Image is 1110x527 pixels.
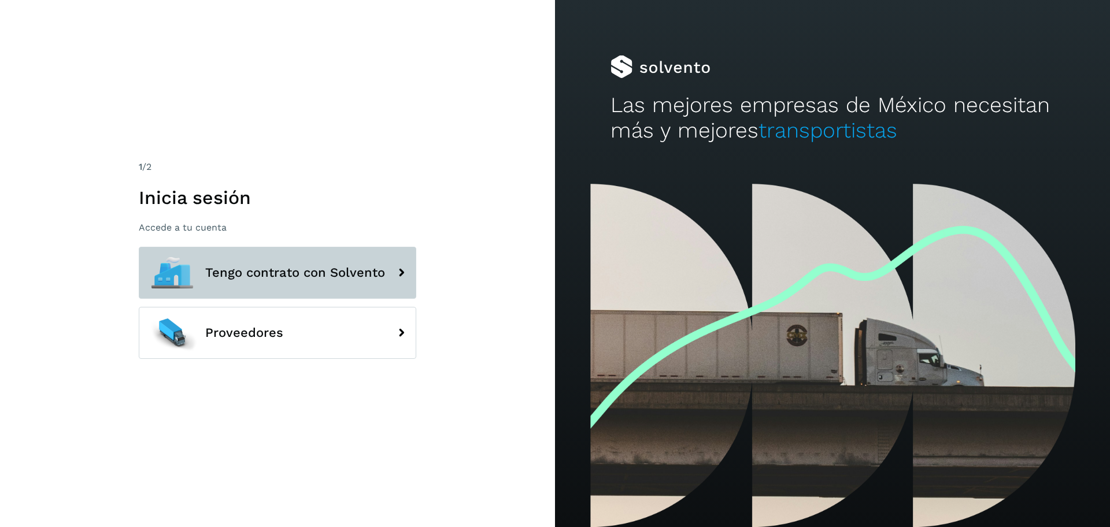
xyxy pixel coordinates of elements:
span: Proveedores [205,326,283,340]
span: transportistas [758,118,897,143]
span: 1 [139,161,142,172]
p: Accede a tu cuenta [139,222,416,233]
button: Proveedores [139,307,416,359]
h2: Las mejores empresas de México necesitan más y mejores [610,92,1054,144]
h1: Inicia sesión [139,187,416,209]
span: Tengo contrato con Solvento [205,266,385,280]
div: /2 [139,160,416,174]
button: Tengo contrato con Solvento [139,247,416,299]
